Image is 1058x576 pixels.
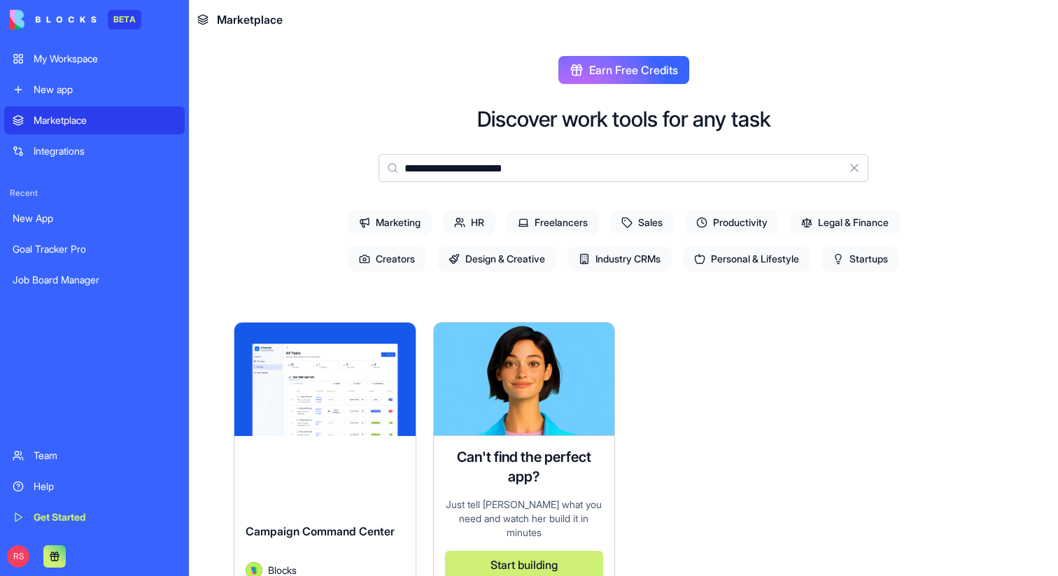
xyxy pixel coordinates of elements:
[34,144,176,158] div: Integrations
[790,210,900,235] span: Legal & Finance
[4,76,185,104] a: New app
[477,106,770,132] h2: Discover work tools for any task
[558,56,689,84] button: Earn Free Credits
[4,503,185,531] a: Get Started
[34,479,176,493] div: Help
[34,510,176,524] div: Get Started
[589,62,678,78] span: Earn Free Credits
[34,83,176,97] div: New app
[821,246,899,272] span: Startups
[443,210,495,235] span: HR
[34,449,176,463] div: Team
[437,246,556,272] span: Design & Creative
[567,246,672,272] span: Industry CRMs
[4,266,185,294] a: Job Board Manager
[13,273,176,287] div: Job Board Manager
[4,188,185,199] span: Recent
[4,106,185,134] a: Marketplace
[10,10,97,29] img: logo
[683,246,810,272] span: Personal & Lifestyle
[4,235,185,263] a: Goal Tracker Pro
[507,210,599,235] span: Freelancers
[445,498,604,540] div: Just tell [PERSON_NAME] what you need and watch her build it in minutes
[108,10,141,29] div: BETA
[217,11,283,28] span: Marketplace
[246,523,404,562] div: Campaign Command Center
[10,10,141,29] a: BETA
[13,211,176,225] div: New App
[685,210,779,235] span: Productivity
[13,242,176,256] div: Goal Tracker Pro
[4,137,185,165] a: Integrations
[4,442,185,470] a: Team
[246,524,395,538] span: Campaign Command Center
[34,113,176,127] div: Marketplace
[610,210,674,235] span: Sales
[7,545,29,568] span: RS
[4,472,185,500] a: Help
[4,204,185,232] a: New App
[34,52,176,66] div: My Workspace
[348,210,432,235] span: Marketing
[4,45,185,73] a: My Workspace
[445,447,604,486] h4: Can't find the perfect app?
[348,246,426,272] span: Creators
[434,323,615,435] img: Ella AI assistant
